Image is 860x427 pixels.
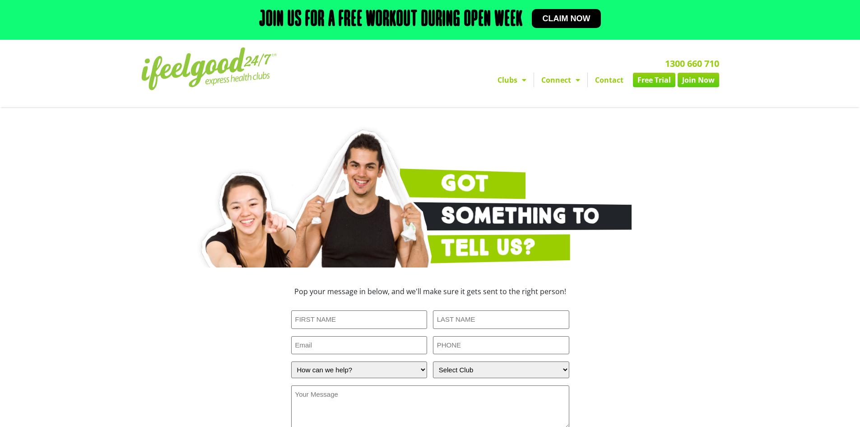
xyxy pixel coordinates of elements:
[532,9,601,28] a: Claim now
[433,310,569,329] input: LAST NAME
[534,73,587,87] a: Connect
[259,9,523,31] h2: Join us for a free workout during open week
[588,73,631,87] a: Contact
[347,73,719,87] nav: Menu
[665,57,719,70] a: 1300 660 710
[291,310,428,329] input: FIRST NAME
[291,336,428,355] input: Email
[433,336,569,355] input: PHONE
[232,288,629,295] h3: Pop your message in below, and we'll make sure it gets sent to the right person!
[633,73,675,87] a: Free Trial
[678,73,719,87] a: Join Now
[543,14,590,23] span: Claim now
[490,73,534,87] a: Clubs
